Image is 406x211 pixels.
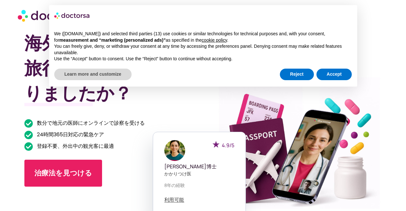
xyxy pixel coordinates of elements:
[164,196,184,203] font: 利用可能
[24,160,102,187] a: 治療法を見つける
[222,142,234,149] font: 4.9/5
[37,142,114,150] font: 登録不要、外出中の観光客に最適
[54,69,132,80] button: Learn more and customize
[54,56,352,62] p: Use the “Accept” button to consent. Use the “Reject” button to continue without accepting.
[34,168,92,178] font: 治療法を見つける
[280,69,314,80] button: Reject
[54,43,352,56] p: You can freely give, deny, or withdraw your consent at any time by accessing the preferences pane...
[164,197,184,202] a: 利用可能
[316,69,352,80] button: Accept
[164,171,191,177] font: かかりつけ医
[164,182,185,188] font: 8年の経験
[24,56,167,105] font: 病気になりましたか？
[59,38,166,43] strong: measurement and “marketing (personalized ads)”
[24,31,60,55] font: 海外
[24,56,95,80] font: 旅行中に
[54,10,90,21] img: logo
[54,31,352,43] p: We ([DOMAIN_NAME]) and selected third parties (13) use cookies or similar technologies for techni...
[37,131,104,138] font: 24時間365日対応の緊急ケア
[37,119,145,127] font: 数分で地元の医師にオンラインで診察を受ける
[202,38,227,43] a: cookie policy
[164,163,217,170] font: [PERSON_NAME]博士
